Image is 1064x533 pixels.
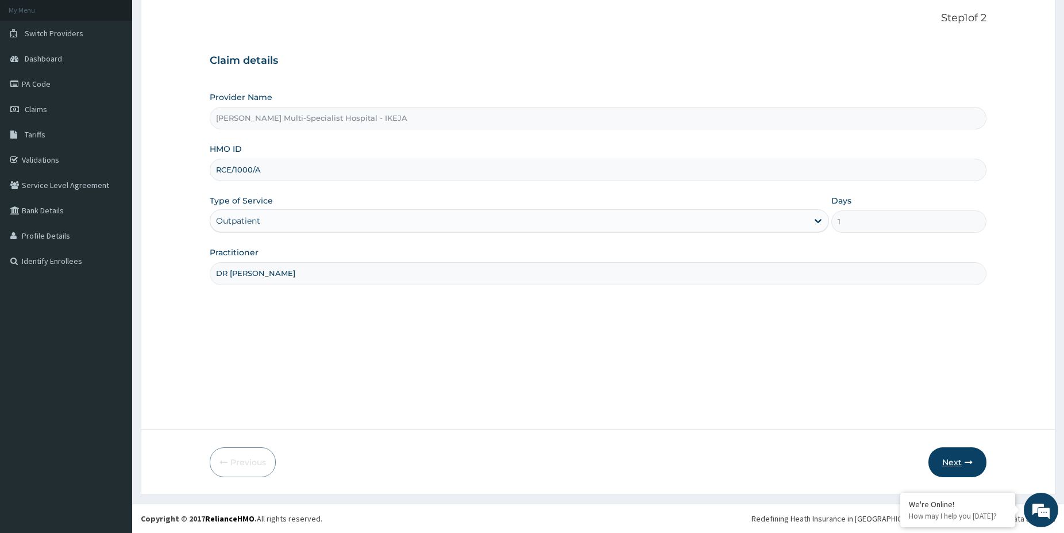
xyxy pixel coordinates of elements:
[210,143,242,155] label: HMO ID
[831,195,851,206] label: Days
[25,104,47,114] span: Claims
[909,499,1007,509] div: We're Online!
[25,129,45,140] span: Tariffs
[210,159,986,181] input: Enter HMO ID
[188,6,216,33] div: Minimize live chat window
[210,12,986,25] p: Step 1 of 2
[25,28,83,39] span: Switch Providers
[6,314,219,354] textarea: Type your message and hit 'Enter'
[210,447,276,477] button: Previous
[928,447,986,477] button: Next
[141,513,257,524] strong: Copyright © 2017 .
[205,513,255,524] a: RelianceHMO
[909,511,1007,521] p: How may I help you today?
[60,64,193,79] div: Chat with us now
[25,53,62,64] span: Dashboard
[751,513,1055,524] div: Redefining Heath Insurance in [GEOGRAPHIC_DATA] using Telemedicine and Data Science!
[210,195,273,206] label: Type of Service
[210,262,986,285] input: Enter Name
[216,215,260,227] div: Outpatient
[210,55,986,67] h3: Claim details
[21,57,47,86] img: d_794563401_company_1708531726252_794563401
[132,504,1064,533] footer: All rights reserved.
[210,247,259,258] label: Practitioner
[67,145,159,261] span: We're online!
[210,91,272,103] label: Provider Name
